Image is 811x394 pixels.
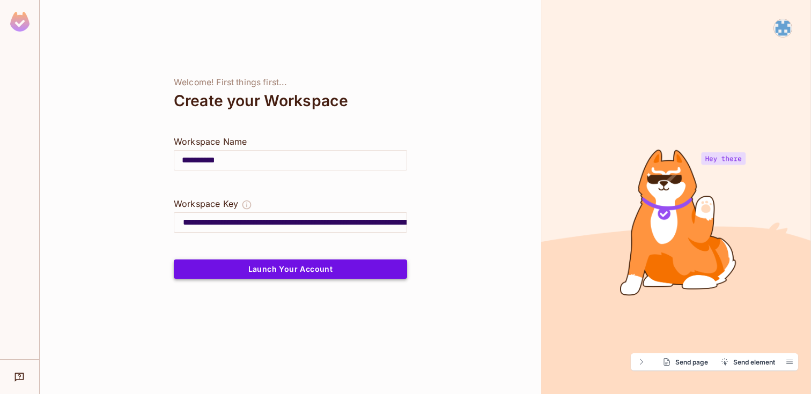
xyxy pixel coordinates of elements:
div: Welcome! First things first... [174,77,407,88]
div: Workspace Name [174,135,407,148]
div: Create your Workspace [174,88,407,114]
div: Help & Updates [8,366,32,388]
img: SReyMgAAAABJRU5ErkJggg== [10,12,30,32]
button: Launch Your Account [174,259,407,279]
button: The Workspace Key is unique, and serves as the identifier of your workspace. [241,197,252,212]
img: sharmilasndrm@gmail.com [774,19,792,37]
div: Workspace Key [174,197,238,210]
